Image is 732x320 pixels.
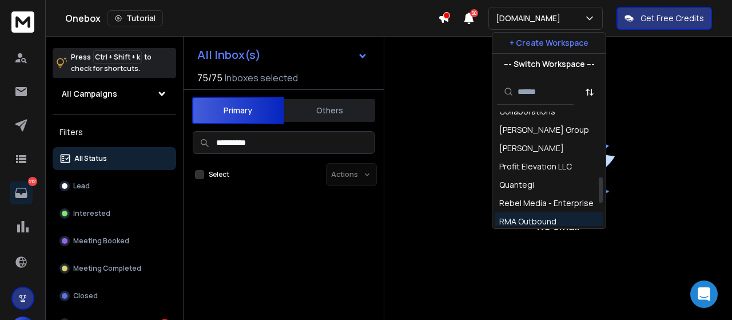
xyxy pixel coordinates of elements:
p: Closed [73,291,98,301]
button: Get Free Credits [616,7,712,30]
div: Onebox [65,10,438,26]
div: [PERSON_NAME] [499,143,564,154]
button: Sort by Sort A-Z [578,81,601,104]
button: Meeting Completed [53,257,176,280]
h3: Inboxes selected [225,71,298,85]
button: Lead [53,175,176,197]
p: [DOMAIN_NAME] [496,13,565,24]
div: Quantegi [499,179,534,191]
button: Interested [53,202,176,225]
h1: All Campaigns [62,88,117,100]
a: 212 [10,181,33,204]
button: Others [284,98,375,123]
button: Tutorial [108,10,163,26]
p: 212 [28,177,37,186]
button: Meeting Booked [53,230,176,252]
button: All Campaigns [53,82,176,105]
p: Get Free Credits [640,13,704,24]
p: Press to check for shortcuts. [71,52,152,74]
button: Closed [53,285,176,307]
p: + Create Workspace [510,37,588,49]
p: All Status [74,154,107,163]
span: 75 / 75 [197,71,222,85]
p: Meeting Completed [73,264,141,273]
h3: Filters [53,124,176,140]
p: Lead [73,181,90,191]
span: 50 [470,9,478,17]
div: RMA Outbound [499,216,556,227]
div: Rebel Media - Enterprise [499,197,594,209]
div: Open Intercom Messenger [690,281,718,308]
p: Meeting Booked [73,236,129,246]
h1: All Inbox(s) [197,49,261,61]
div: Profit Elevation LLC [499,161,572,172]
label: Select [209,170,229,179]
button: All Status [53,147,176,170]
p: Interested [73,209,110,218]
button: + Create Workspace [492,33,606,53]
button: All Inbox(s) [188,44,377,66]
div: [PERSON_NAME] Group [499,124,589,136]
span: Ctrl + Shift + k [93,50,142,64]
button: Primary [192,97,284,124]
p: --- Switch Workspace --- [504,58,595,70]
